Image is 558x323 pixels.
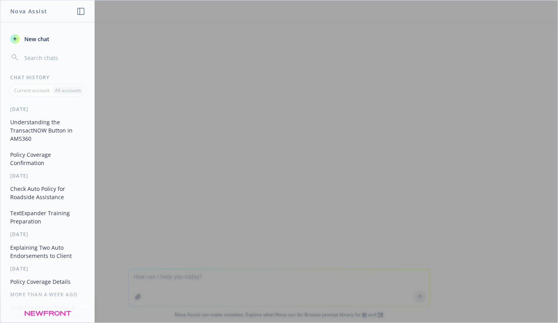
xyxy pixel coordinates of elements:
button: Policy Coverage Details [7,275,88,288]
h1: Nova Assist [10,7,47,15]
button: Check Auto Policy for Roadside Assistance [7,182,88,203]
button: Explaining Two Auto Endorsements to Client [7,241,88,262]
p: All accounts [55,87,81,94]
button: Understanding the TransactNOW Button in AMS360 [7,116,88,145]
div: [DATE] [1,106,95,113]
div: [DATE] [1,172,95,179]
button: TextExpander Training Preparation [7,207,88,228]
button: Updating Driver Status & Document Signing Process [7,301,88,322]
div: Chat History [1,74,95,81]
button: Policy Coverage Confirmation [7,148,88,169]
input: Search chats [23,52,85,63]
div: [DATE] [1,231,95,238]
div: [DATE] [1,265,95,272]
div: More than a week ago [1,291,95,298]
span: New chat [23,35,49,43]
button: New chat [7,32,88,46]
p: Current account [14,87,49,94]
